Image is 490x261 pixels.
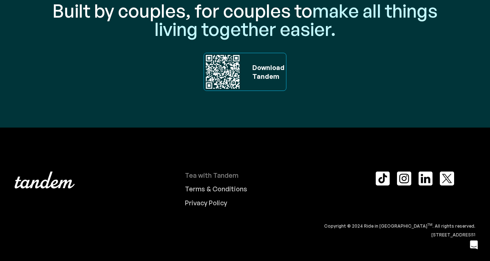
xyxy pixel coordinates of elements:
[465,236,483,254] div: Open Intercom Messenger
[185,199,370,207] a: Privacy Policy
[185,185,370,193] a: Terms & Conditions
[427,223,433,227] sup: TM
[185,199,227,207] div: Privacy Policy
[185,185,247,193] div: Terms & Conditions
[15,222,475,239] div: Copyright © 2024 Ride in [GEOGRAPHIC_DATA] . All rights reserved. [STREET_ADDRESS]
[185,172,370,180] a: Tea with Tandem
[249,63,285,81] div: Download ‍ Tandem
[185,172,238,180] div: Tea with Tandem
